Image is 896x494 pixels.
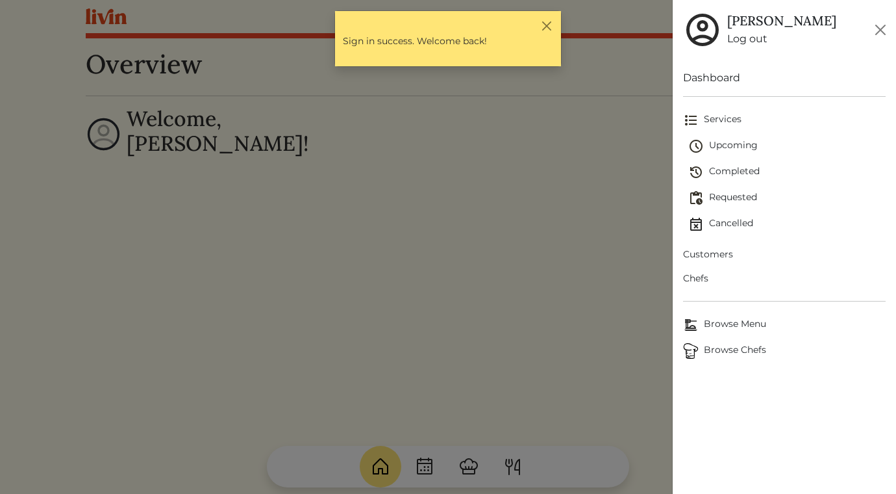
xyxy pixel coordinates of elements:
[727,13,836,29] h5: [PERSON_NAME]
[683,112,886,128] span: Services
[683,242,886,266] a: Customers
[683,317,886,333] span: Browse Menu
[683,272,886,285] span: Chefs
[683,248,886,261] span: Customers
[540,19,553,32] button: Close
[683,317,699,333] img: Browse Menu
[688,159,886,185] a: Completed
[683,70,886,86] a: Dashboard
[683,312,886,338] a: Browse MenuBrowse Menu
[683,343,886,359] span: Browse Chefs
[688,133,886,159] a: Upcoming
[688,164,704,180] img: history-2b446bceb7e0f53b931186bf4c1776ac458fe31ad3b688388ec82af02103cd45.svg
[688,138,704,154] img: schedule-fa401ccd6b27cf58db24c3bb5584b27dcd8bd24ae666a918e1c6b4ae8c451a22.svg
[343,34,553,48] p: Sign in success. Welcome back!
[683,112,699,128] img: format_list_bulleted-ebc7f0161ee23162107b508e562e81cd567eeab2455044221954b09d19068e74.svg
[688,216,704,232] img: event_cancelled-67e280bd0a9e072c26133efab016668ee6d7272ad66fa3c7eb58af48b074a3a4.svg
[688,216,886,232] span: Cancelled
[683,343,699,359] img: Browse Chefs
[688,190,704,206] img: pending_actions-fd19ce2ea80609cc4d7bbea353f93e2f363e46d0f816104e4e0650fdd7f915cf.svg
[683,338,886,364] a: ChefsBrowse Chefs
[683,107,886,133] a: Services
[688,138,886,154] span: Upcoming
[688,164,886,180] span: Completed
[688,190,886,206] span: Requested
[688,185,886,211] a: Requested
[870,19,891,40] button: Close
[683,10,722,49] img: user_account-e6e16d2ec92f44fc35f99ef0dc9cddf60790bfa021a6ecb1c896eb5d2907b31c.svg
[688,211,886,237] a: Cancelled
[683,266,886,291] a: Chefs
[727,31,836,47] a: Log out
